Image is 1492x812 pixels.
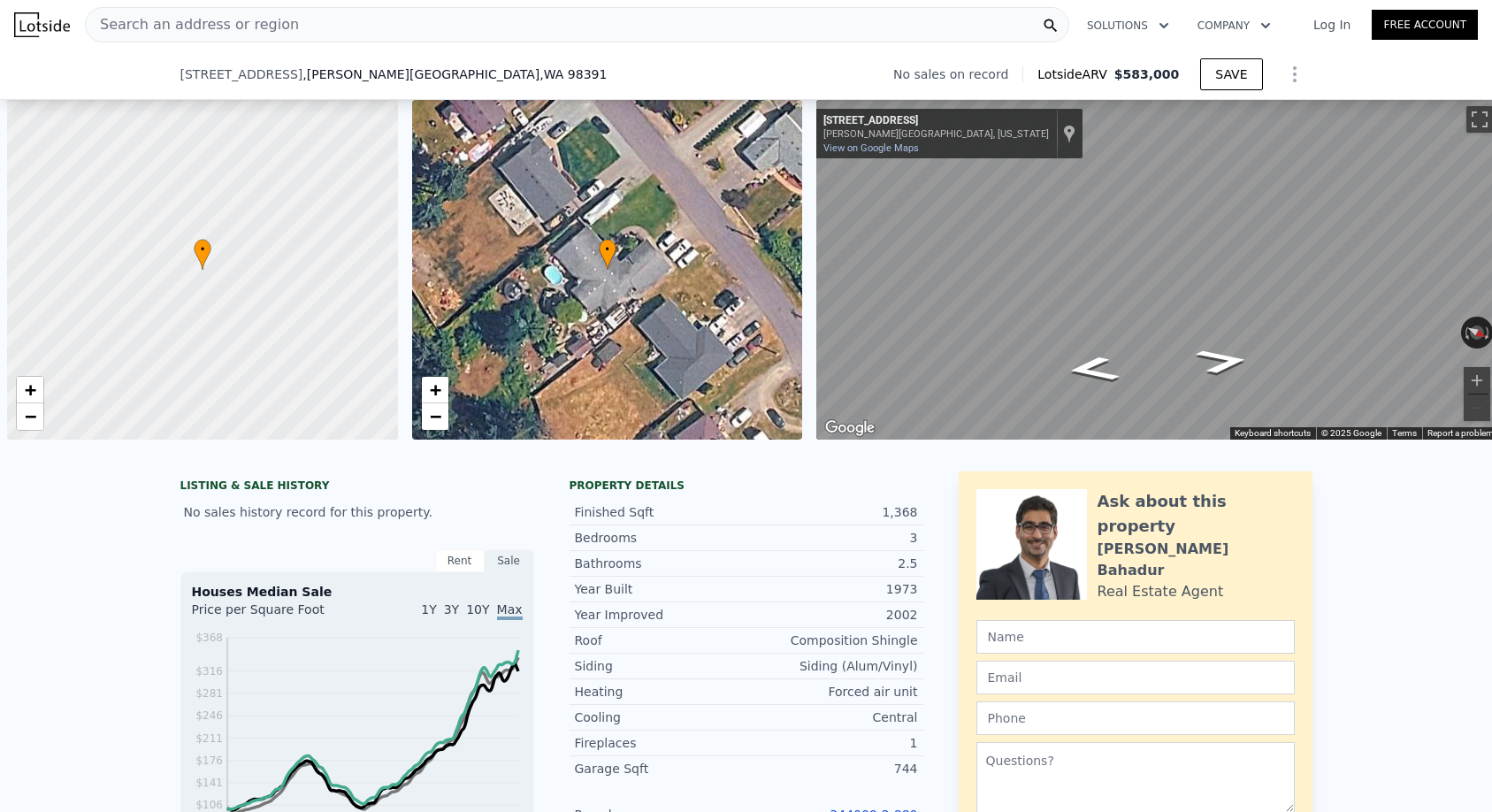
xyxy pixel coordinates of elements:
button: Keyboard shortcuts [1235,427,1311,440]
div: LISTING & SALE HISTORY [180,479,534,496]
button: SAVE [1200,58,1262,90]
div: Siding [575,657,746,675]
div: Ask about this property [1098,489,1295,539]
span: 1Y [421,602,436,617]
div: 3 [746,529,918,547]
div: Rent [435,549,485,572]
div: Price per Square Foot [192,601,357,629]
div: Finished Sqft [575,503,746,521]
span: , WA 98391 [539,67,607,81]
path: Go Northwest, 193rd Ave E [1174,342,1273,380]
span: + [429,379,440,401]
a: Zoom out [17,403,43,430]
button: Show Options [1277,57,1312,92]
div: Fireplaces [575,734,746,752]
div: • [599,239,616,270]
div: Real Estate Agent [1098,581,1224,602]
div: Siding (Alum/Vinyl) [746,657,918,675]
span: $583,000 [1114,67,1180,81]
div: Property details [570,479,923,493]
span: − [25,405,36,427]
div: • [194,239,211,270]
div: 744 [746,760,918,778]
a: Terms [1392,428,1417,438]
a: Show location on map [1063,124,1075,143]
div: 2002 [746,606,918,624]
img: Lotside [14,12,70,37]
a: Zoom in [17,377,43,403]
div: Garage Sqft [575,760,746,778]
span: 3Y [444,602,459,617]
img: Google [821,417,879,440]
div: No sales history record for this property. [180,496,534,528]
span: [STREET_ADDRESS] [180,65,303,83]
a: View on Google Maps [823,142,919,154]
div: 1 [746,734,918,752]
button: Company [1183,10,1285,42]
div: Composition Shingle [746,632,918,649]
a: Log In [1292,16,1372,34]
div: Year Built [575,580,746,598]
tspan: $106 [195,799,223,811]
input: Name [976,620,1295,654]
div: Year Improved [575,606,746,624]
path: Go Southeast, 193rd Ave E [1044,350,1142,388]
button: Zoom in [1464,367,1490,394]
div: Central [746,709,918,726]
div: Forced air unit [746,683,918,701]
a: Zoom out [422,403,448,430]
div: 2.5 [746,555,918,572]
tspan: $316 [195,665,223,678]
div: Roof [575,632,746,649]
div: Bedrooms [575,529,746,547]
span: © 2025 Google [1321,428,1381,438]
tspan: $141 [195,777,223,789]
a: Free Account [1372,10,1478,40]
tspan: $176 [195,755,223,767]
span: 10Y [466,602,489,617]
div: Bathrooms [575,555,746,572]
tspan: $368 [195,632,223,644]
span: Max [497,602,523,620]
span: • [599,241,616,257]
div: [STREET_ADDRESS] [823,114,1049,128]
div: Houses Median Sale [192,583,523,601]
div: Sale [485,549,534,572]
div: Heating [575,683,746,701]
tspan: $281 [195,687,223,700]
div: Cooling [575,709,746,726]
span: , [PERSON_NAME][GEOGRAPHIC_DATA] [302,65,607,83]
a: Zoom in [422,377,448,403]
a: Open this area in Google Maps (opens a new window) [821,417,879,440]
span: − [429,405,440,427]
tspan: $246 [195,709,223,722]
div: No sales on record [893,65,1022,83]
div: [PERSON_NAME][GEOGRAPHIC_DATA], [US_STATE] [823,128,1049,140]
div: [PERSON_NAME] Bahadur [1098,539,1295,581]
input: Email [976,661,1295,694]
span: + [25,379,36,401]
button: Rotate counterclockwise [1461,317,1471,349]
div: 1973 [746,580,918,598]
span: • [194,241,211,257]
button: Solutions [1073,10,1183,42]
div: 1,368 [746,503,918,521]
span: Search an address or region [86,14,299,35]
button: Zoom out [1464,395,1490,421]
tspan: $211 [195,732,223,745]
input: Phone [976,701,1295,735]
span: Lotside ARV [1037,65,1113,83]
